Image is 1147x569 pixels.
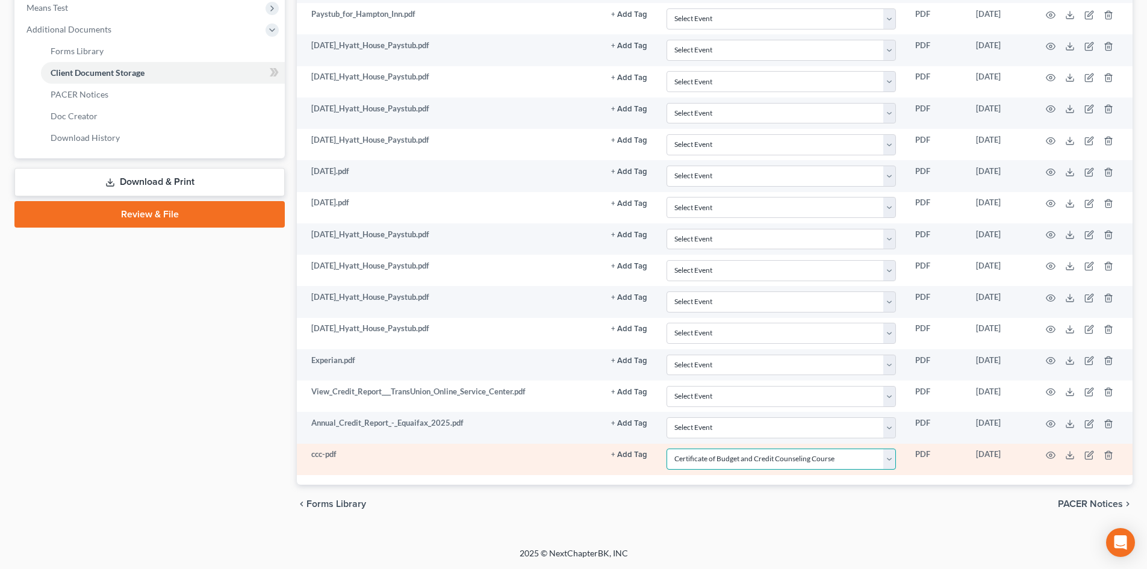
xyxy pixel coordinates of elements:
div: 2025 © NextChapterBK, INC [231,547,917,569]
td: [DATE]_Hyatt_House_Paystub.pdf [297,66,601,98]
span: Download History [51,132,120,143]
td: Paystub_for_Hampton_Inn.pdf [297,3,601,34]
a: Download History [41,127,285,149]
td: PDF [906,129,966,160]
span: Additional Documents [26,24,111,34]
a: PACER Notices [41,84,285,105]
td: [DATE] [966,286,1031,317]
button: + Add Tag [611,200,647,208]
td: PDF [906,34,966,66]
td: PDF [906,98,966,129]
td: PDF [906,318,966,349]
button: + Add Tag [611,357,647,365]
a: + Add Tag [611,71,647,82]
button: chevron_left Forms Library [297,499,366,509]
a: + Add Tag [611,417,647,429]
span: Client Document Storage [51,67,145,78]
a: + Add Tag [611,386,647,397]
span: PACER Notices [51,89,108,99]
a: + Add Tag [611,103,647,114]
td: PDF [906,255,966,286]
td: [DATE] [966,223,1031,255]
td: PDF [906,160,966,191]
td: [DATE] [966,66,1031,98]
td: PDF [906,286,966,317]
a: + Add Tag [611,260,647,272]
a: + Add Tag [611,449,647,460]
td: [DATE]_Hyatt_House_Paystub.pdf [297,223,601,255]
button: + Add Tag [611,420,647,428]
td: [DATE]_Hyatt_House_Paystub.pdf [297,98,601,129]
td: [DATE] [966,412,1031,443]
a: + Add Tag [611,166,647,177]
a: + Add Tag [611,291,647,303]
td: [DATE] [966,318,1031,349]
td: ccc-pdf [297,444,601,475]
button: + Add Tag [611,294,647,302]
a: Doc Creator [41,105,285,127]
td: PDF [906,223,966,255]
span: Forms Library [51,46,104,56]
i: chevron_left [297,499,306,509]
td: [DATE] [966,3,1031,34]
button: + Add Tag [611,325,647,333]
td: [DATE].pdf [297,192,601,223]
a: Forms Library [41,40,285,62]
a: + Add Tag [611,134,647,146]
button: + Add Tag [611,451,647,459]
div: Open Intercom Messenger [1106,528,1135,557]
td: [DATE] [966,34,1031,66]
button: + Add Tag [611,231,647,239]
td: [DATE] [966,160,1031,191]
td: PDF [906,66,966,98]
td: PDF [906,349,966,381]
td: PDF [906,444,966,475]
a: Client Document Storage [41,62,285,84]
td: [DATE] [966,444,1031,475]
a: + Add Tag [611,323,647,334]
td: [DATE] [966,381,1031,412]
a: Review & File [14,201,285,228]
i: chevron_right [1123,499,1133,509]
td: [DATE].pdf [297,160,601,191]
td: [DATE]_Hyatt_House_Paystub.pdf [297,129,601,160]
a: + Add Tag [611,197,647,208]
a: + Add Tag [611,40,647,51]
button: + Add Tag [611,42,647,50]
td: Annual_Credit_Report_-_Equaifax_2025.pdf [297,412,601,443]
td: [DATE] [966,98,1031,129]
a: + Add Tag [611,229,647,240]
td: PDF [906,3,966,34]
a: + Add Tag [611,355,647,366]
button: + Add Tag [611,74,647,82]
button: + Add Tag [611,168,647,176]
td: Experian.pdf [297,349,601,381]
button: + Add Tag [611,137,647,145]
span: PACER Notices [1058,499,1123,509]
button: PACER Notices chevron_right [1058,499,1133,509]
td: [DATE] [966,349,1031,381]
td: [DATE] [966,255,1031,286]
a: + Add Tag [611,8,647,20]
button: + Add Tag [611,11,647,19]
span: Doc Creator [51,111,98,121]
a: Download & Print [14,168,285,196]
td: [DATE] [966,192,1031,223]
button: + Add Tag [611,263,647,270]
span: Means Test [26,2,68,13]
button: + Add Tag [611,105,647,113]
td: [DATE]_Hyatt_House_Paystub.pdf [297,318,601,349]
span: Forms Library [306,499,366,509]
button: + Add Tag [611,388,647,396]
td: [DATE]_Hyatt_House_Paystub.pdf [297,286,601,317]
td: [DATE]_Hyatt_House_Paystub.pdf [297,255,601,286]
td: PDF [906,192,966,223]
td: [DATE] [966,129,1031,160]
td: [DATE]_Hyatt_House_Paystub.pdf [297,34,601,66]
td: PDF [906,412,966,443]
td: PDF [906,381,966,412]
td: View_Credit_Report___TransUnion_Online_Service_Center.pdf [297,381,601,412]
